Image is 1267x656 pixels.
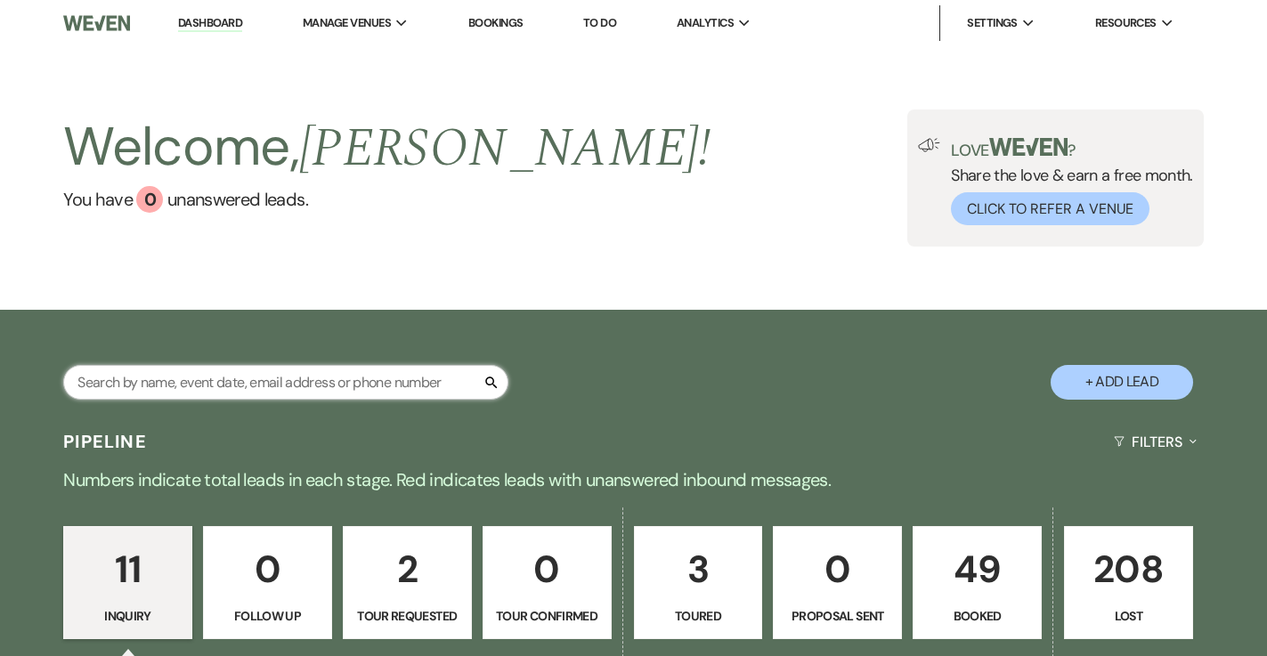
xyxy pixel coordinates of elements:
[583,15,616,30] a: To Do
[913,526,1042,640] a: 49Booked
[1076,606,1182,626] p: Lost
[63,186,711,213] a: You have 0 unanswered leads.
[215,539,321,599] p: 0
[646,539,751,599] p: 3
[1076,539,1182,599] p: 208
[303,14,391,32] span: Manage Venues
[924,539,1030,599] p: 49
[215,606,321,626] p: Follow Up
[784,606,890,626] p: Proposal Sent
[773,526,902,640] a: 0Proposal Sent
[203,526,332,640] a: 0Follow Up
[63,109,711,186] h2: Welcome,
[989,138,1068,156] img: weven-logo-green.svg
[75,606,181,626] p: Inquiry
[136,186,163,213] div: 0
[299,108,711,190] span: [PERSON_NAME] !
[63,4,130,42] img: Weven Logo
[63,526,192,640] a: 11Inquiry
[468,15,524,30] a: Bookings
[1095,14,1157,32] span: Resources
[63,429,147,454] h3: Pipeline
[634,526,763,640] a: 3Toured
[75,539,181,599] p: 11
[967,14,1018,32] span: Settings
[951,138,1193,158] p: Love ?
[918,138,940,152] img: loud-speaker-illustration.svg
[1051,365,1193,400] button: + Add Lead
[178,15,242,32] a: Dashboard
[354,539,460,599] p: 2
[951,192,1149,225] button: Click to Refer a Venue
[1107,418,1204,466] button: Filters
[677,14,734,32] span: Analytics
[924,606,1030,626] p: Booked
[343,526,472,640] a: 2Tour Requested
[1064,526,1193,640] a: 208Lost
[646,606,751,626] p: Toured
[63,365,508,400] input: Search by name, event date, email address or phone number
[494,606,600,626] p: Tour Confirmed
[494,539,600,599] p: 0
[784,539,890,599] p: 0
[483,526,612,640] a: 0Tour Confirmed
[354,606,460,626] p: Tour Requested
[940,138,1193,225] div: Share the love & earn a free month.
